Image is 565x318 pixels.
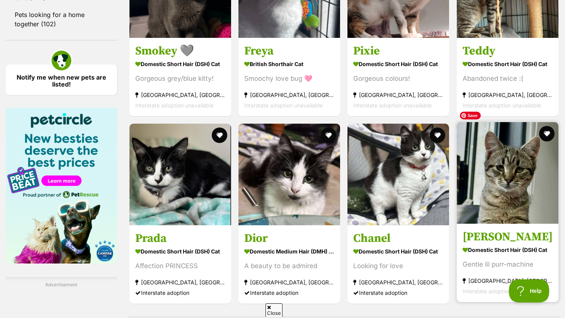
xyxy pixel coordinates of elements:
h3: [PERSON_NAME] [463,230,553,244]
div: Gorgeous colours! [353,73,443,84]
div: Interstate adoption [353,287,443,298]
strong: [GEOGRAPHIC_DATA], [GEOGRAPHIC_DATA] [244,90,334,100]
a: Smokey 🩶 Domestic Short Hair (DSH) Cat Gorgeous grey/blue kitty! [GEOGRAPHIC_DATA], [GEOGRAPHIC_D... [129,38,231,116]
div: Affection PRINCESS [135,261,225,271]
a: Pixie Domestic Short Hair (DSH) Cat Gorgeous colours! [GEOGRAPHIC_DATA], [GEOGRAPHIC_DATA] Inters... [347,38,449,116]
h3: Freya [244,44,334,58]
strong: [GEOGRAPHIC_DATA], [GEOGRAPHIC_DATA] [463,90,553,100]
a: Teddy Domestic Short Hair (DSH) Cat Abandoned twice :( [GEOGRAPHIC_DATA], [GEOGRAPHIC_DATA] Inter... [457,38,558,116]
div: Gorgeous grey/blue kitty! [135,73,225,84]
span: Interstate adoption unavailable [244,102,323,109]
strong: Domestic Short Hair (DSH) Cat [353,58,443,70]
div: Interstate adoption [244,287,334,298]
strong: [GEOGRAPHIC_DATA], [GEOGRAPHIC_DATA] [353,277,443,287]
div: A beauty to be admired [244,261,334,271]
strong: Domestic Short Hair (DSH) Cat [135,246,225,257]
button: favourite [430,128,446,143]
h3: Dior [244,231,334,246]
h3: Chanel [353,231,443,246]
a: Notify me when new pets are listed! [6,65,117,95]
a: Dior Domestic Medium Hair (DMH) Cat A beauty to be admired [GEOGRAPHIC_DATA], [GEOGRAPHIC_DATA] I... [238,225,340,304]
h3: Smokey 🩶 [135,44,225,58]
div: Abandoned twice :( [463,73,553,84]
a: Prada Domestic Short Hair (DSH) Cat Affection PRINCESS [GEOGRAPHIC_DATA], [GEOGRAPHIC_DATA] Inter... [129,225,231,304]
strong: British Shorthair Cat [244,58,334,70]
img: Hilda - Domestic Short Hair (DSH) Cat [457,122,558,224]
a: Chanel Domestic Short Hair (DSH) Cat Looking for love [GEOGRAPHIC_DATA], [GEOGRAPHIC_DATA] Inters... [347,225,449,304]
img: Chanel - Domestic Short Hair (DSH) Cat [347,124,449,225]
a: [PERSON_NAME] Domestic Short Hair (DSH) Cat Gentle lil purr-machine [GEOGRAPHIC_DATA], [GEOGRAPHI... [457,224,558,302]
strong: Domestic Short Hair (DSH) Cat [135,58,225,70]
strong: [GEOGRAPHIC_DATA], [GEOGRAPHIC_DATA] [353,90,443,100]
iframe: Help Scout Beacon - Open [509,279,550,303]
strong: [GEOGRAPHIC_DATA], [GEOGRAPHIC_DATA] [135,277,225,287]
h3: Teddy [463,44,553,58]
div: Looking for love [353,261,443,271]
div: Interstate adoption [135,287,225,298]
span: Interstate adoption unavailable [135,102,214,109]
strong: [GEOGRAPHIC_DATA], [GEOGRAPHIC_DATA] [244,277,334,287]
span: Close [265,303,282,317]
img: Prada - Domestic Short Hair (DSH) Cat [129,124,231,225]
strong: Domestic Short Hair (DSH) Cat [463,244,553,255]
div: Gentle lil purr-machine [463,259,553,270]
strong: Domestic Medium Hair (DMH) Cat [244,246,334,257]
img: Pet Circle promo banner [6,108,117,264]
button: favourite [212,128,227,143]
strong: [GEOGRAPHIC_DATA], [GEOGRAPHIC_DATA] [135,90,225,100]
div: Smoochy love bug 🩷 [244,73,334,84]
span: Interstate adoption unavailable [353,102,432,109]
h3: Pixie [353,44,443,58]
span: Interstate adoption unavailable [463,102,541,109]
strong: [GEOGRAPHIC_DATA], [GEOGRAPHIC_DATA] [463,275,553,286]
strong: Domestic Short Hair (DSH) Cat [463,58,553,70]
a: Freya British Shorthair Cat Smoochy love bug 🩷 [GEOGRAPHIC_DATA], [GEOGRAPHIC_DATA] Interstate ad... [238,38,340,116]
a: Pets looking for a home together (102) [6,7,117,32]
span: Interstate adoption unavailable [463,288,541,294]
strong: Domestic Short Hair (DSH) Cat [353,246,443,257]
span: Save [460,112,481,119]
button: favourite [321,128,336,143]
img: Dior - Domestic Medium Hair (DMH) Cat [238,124,340,225]
button: favourite [539,126,555,141]
h3: Prada [135,231,225,246]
